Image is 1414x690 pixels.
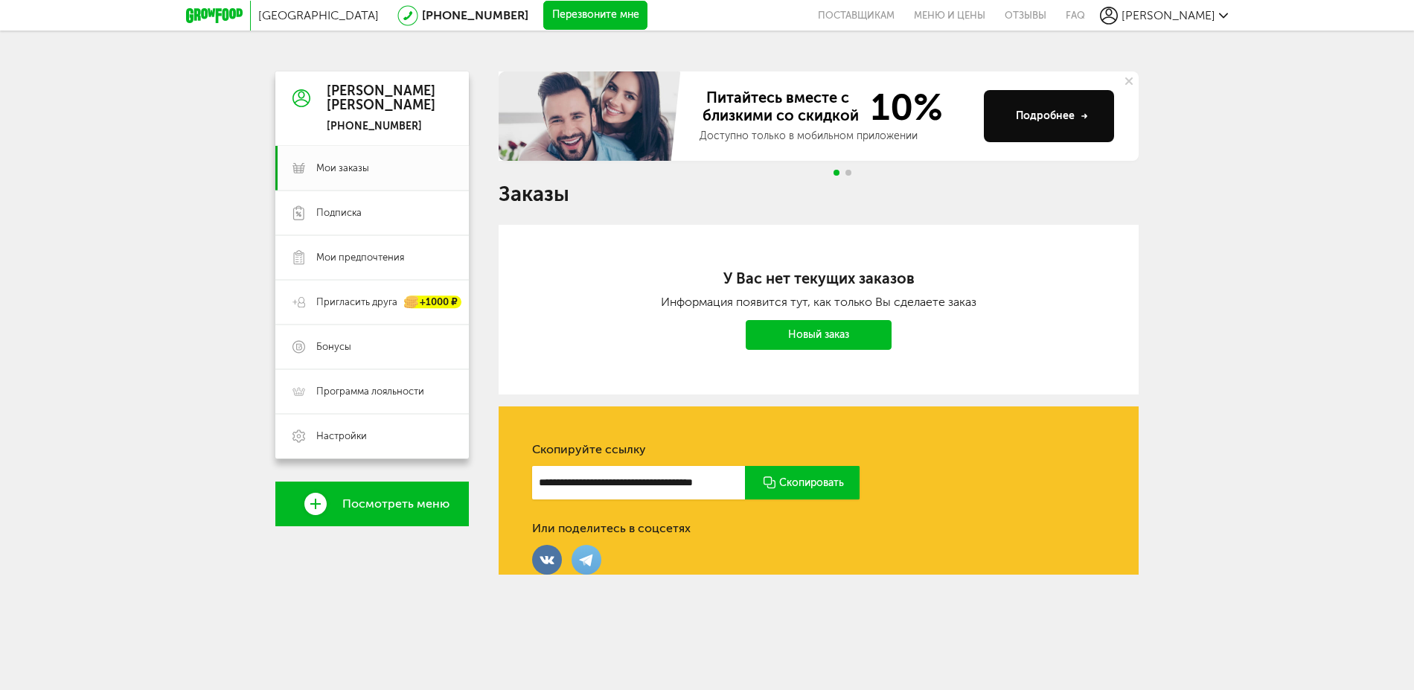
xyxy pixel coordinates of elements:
span: Мои заказы [316,162,369,175]
span: Посмотреть меню [342,497,450,511]
span: Мои предпочтения [316,251,404,264]
span: Программа лояльности [316,385,424,398]
a: Настройки [275,414,469,459]
button: Подробнее [984,90,1114,142]
span: Бонусы [316,340,351,354]
div: Подробнее [1016,109,1088,124]
a: Мои предпочтения [275,235,469,280]
span: Настройки [316,429,367,443]
div: Скопируйте ссылку [532,442,1105,457]
h1: Заказы [499,185,1139,204]
span: Пригласить друга [316,296,397,309]
a: Новый заказ [746,320,892,350]
a: Подписка [275,191,469,235]
span: Питайтесь вместе с близкими со скидкой [700,89,862,126]
div: Информация появится тут, как только Вы сделаете заказ [558,295,1079,309]
a: Программа лояльности [275,369,469,414]
a: [PHONE_NUMBER] [422,8,528,22]
a: Бонусы [275,325,469,369]
button: Перезвоните мне [543,1,647,31]
div: +1000 ₽ [405,296,461,309]
a: Пригласить друга +1000 ₽ [275,280,469,325]
span: 10% [862,89,943,126]
span: [GEOGRAPHIC_DATA] [258,8,379,22]
h2: У Вас нет текущих заказов [558,269,1079,287]
span: Подписка [316,206,362,220]
div: Или поделитесь в соцсетях [532,521,691,536]
div: Доступно только в мобильном приложении [700,129,972,144]
div: [PERSON_NAME] [PERSON_NAME] [327,84,435,114]
span: [PERSON_NAME] [1122,8,1215,22]
span: Go to slide 2 [845,170,851,176]
span: Go to slide 1 [834,170,839,176]
a: Мои заказы [275,146,469,191]
img: family-banner.579af9d.jpg [499,71,685,161]
a: Посмотреть меню [275,482,469,526]
div: [PHONE_NUMBER] [327,120,435,133]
